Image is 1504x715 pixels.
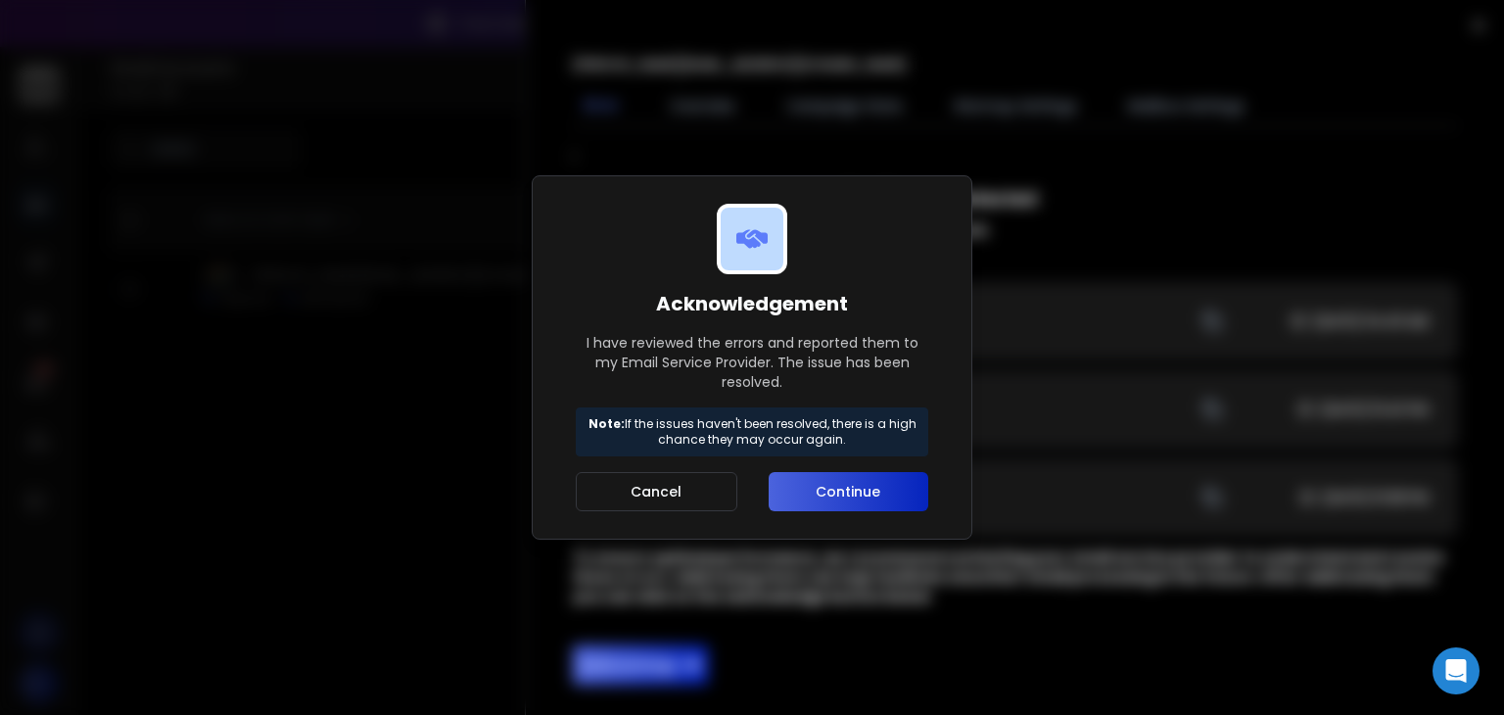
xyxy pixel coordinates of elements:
h1: Acknowledgement [576,290,928,317]
div: Open Intercom Messenger [1433,647,1480,694]
button: Cancel [576,472,737,511]
strong: Note: [588,415,625,432]
p: I have reviewed the errors and reported them to my Email Service Provider. The issue has been res... [576,333,928,392]
button: Continue [769,472,928,511]
p: If the issues haven't been resolved, there is a high chance they may occur again. [585,416,919,448]
div: ; [573,142,1457,685]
